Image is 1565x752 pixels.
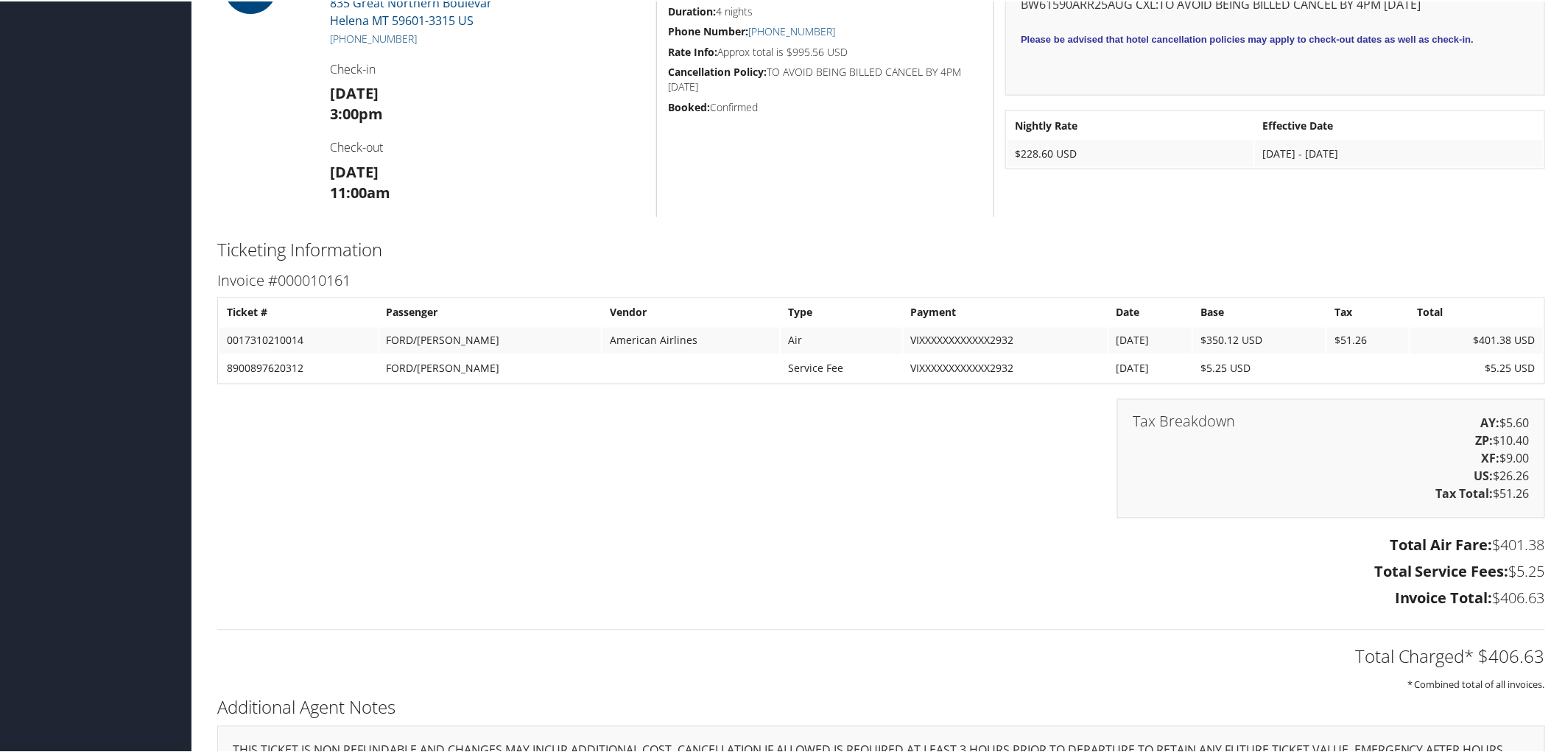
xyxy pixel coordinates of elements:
[1109,326,1192,353] td: [DATE]
[217,236,1545,261] h2: Ticketing Information
[219,354,378,381] td: 8900897620312
[668,23,748,37] strong: Phone Number:
[219,326,378,353] td: 0017310210014
[1007,111,1253,138] th: Nightly Rate
[668,43,717,57] strong: Rate Info:
[668,99,710,113] strong: Booked:
[217,534,1545,555] h3: $401.38
[1374,561,1509,580] strong: Total Service Fees:
[1474,467,1494,483] strong: US:
[217,270,1545,290] h3: Invoice #000010161
[217,561,1545,581] h3: $5.25
[330,181,390,201] strong: 11:00am
[1482,449,1500,465] strong: XF:
[668,43,982,58] h5: Approx total is $995.56 USD
[1395,587,1493,607] strong: Invoice Total:
[1007,139,1253,166] td: $228.60 USD
[668,63,982,92] h5: TO AVOID BEING BILLED CANCEL BY 4PM [DATE]
[219,298,378,325] th: Ticket #
[1410,326,1543,353] td: $401.38 USD
[379,326,601,353] td: FORD/[PERSON_NAME]
[1410,354,1543,381] td: $5.25 USD
[1117,398,1545,517] div: $5.60 $10.40 $9.00 $26.26 $51.26
[1193,298,1326,325] th: Base
[1481,414,1500,430] strong: AY:
[330,82,379,102] strong: [DATE]
[602,298,780,325] th: Vendor
[1255,111,1543,138] th: Effective Date
[1407,677,1545,690] small: * Combined total of all invoices.
[217,587,1545,608] h3: $406.63
[668,99,982,113] h5: Confirmed
[330,60,645,76] h4: Check-in
[1327,298,1409,325] th: Tax
[1109,354,1192,381] td: [DATE]
[1021,32,1474,43] strong: Please be advised that hotel cancellation policies may apply to check-out dates as well as check-in.
[379,298,601,325] th: Passenger
[1255,139,1543,166] td: [DATE] - [DATE]
[1410,298,1543,325] th: Total
[1327,326,1409,353] td: $51.26
[904,326,1108,353] td: VIXXXXXXXXXXXX2932
[217,643,1545,668] h2: Total Charged* $406.63
[781,298,901,325] th: Type
[330,161,379,180] strong: [DATE]
[1436,485,1494,501] strong: Tax Total:
[330,30,417,44] a: [PHONE_NUMBER]
[330,102,383,122] strong: 3:00pm
[1476,432,1494,448] strong: ZP:
[602,326,780,353] td: American Airlines
[781,326,901,353] td: Air
[904,298,1108,325] th: Payment
[668,63,767,77] strong: Cancellation Policy:
[781,354,901,381] td: Service Fee
[1390,534,1493,554] strong: Total Air Fare:
[1193,326,1326,353] td: $350.12 USD
[379,354,601,381] td: FORD/[PERSON_NAME]
[330,138,645,154] h4: Check-out
[904,354,1108,381] td: VIXXXXXXXXXXXX2932
[668,3,716,17] strong: Duration:
[217,694,1545,719] h2: Additional Agent Notes
[1193,354,1326,381] td: $5.25 USD
[668,3,982,18] h5: 4 nights
[1133,413,1235,428] h3: Tax Breakdown
[748,23,835,37] a: [PHONE_NUMBER]
[1109,298,1192,325] th: Date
